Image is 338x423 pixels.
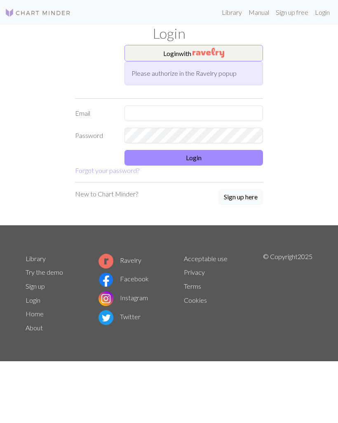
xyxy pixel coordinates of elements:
img: Logo [5,8,71,18]
button: Loginwith [124,45,263,61]
img: Ravelry logo [99,254,113,269]
img: Ravelry [192,48,224,58]
a: Facebook [99,275,149,283]
p: © Copyright 2025 [263,252,312,335]
a: Try the demo [26,268,63,276]
a: Twitter [99,313,141,320]
img: Instagram logo [99,291,113,306]
p: New to Chart Minder? [75,189,138,199]
button: Login [124,150,263,166]
a: Privacy [184,268,205,276]
h1: Login [21,25,317,42]
a: Cookies [184,296,207,304]
a: Acceptable use [184,255,228,262]
a: Login [26,296,40,304]
div: Please authorize in the Ravelry popup [124,61,263,85]
img: Twitter logo [99,310,113,325]
a: Terms [184,282,201,290]
a: Home [26,310,44,318]
a: Manual [245,4,272,21]
label: Email [70,105,120,121]
a: Sign up free [272,4,312,21]
a: Forgot your password? [75,166,139,174]
a: Sign up [26,282,45,290]
a: Library [26,255,46,262]
button: Sign up here [218,189,263,205]
a: Login [312,4,333,21]
img: Facebook logo [99,272,113,287]
a: About [26,324,43,332]
a: Ravelry [99,256,141,264]
a: Instagram [99,294,148,301]
label: Password [70,128,120,143]
a: Library [218,4,245,21]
